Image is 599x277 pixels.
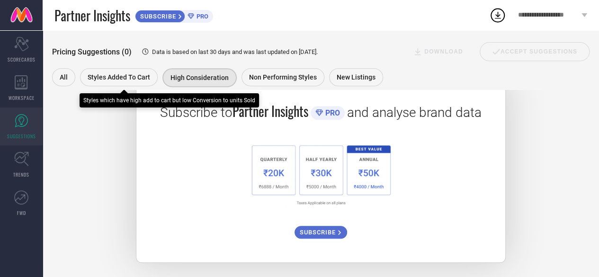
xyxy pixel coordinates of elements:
[7,133,36,140] span: SUGGESTIONS
[337,73,375,81] span: New Listings
[135,8,213,23] a: SUBSCRIBEPRO
[480,42,590,61] div: Accept Suggestions
[347,105,482,120] span: and analyse brand data
[17,209,26,216] span: FWD
[160,105,232,120] span: Subscribe to
[52,47,132,56] span: Pricing Suggestions (0)
[295,219,347,239] a: SUBSCRIBE
[300,229,338,236] span: SUBSCRIBE
[8,56,36,63] span: SCORECARDS
[54,6,130,25] span: Partner Insights
[232,101,308,121] span: Partner Insights
[9,94,35,101] span: WORKSPACE
[170,74,229,81] span: High Consideration
[246,140,395,209] img: 1a6fb96cb29458d7132d4e38d36bc9c7.png
[60,73,68,81] span: All
[83,97,255,104] div: Styles which have high add to cart but low Conversion to units Sold
[489,7,506,24] div: Open download list
[88,73,150,81] span: Styles Added To Cart
[135,13,179,20] span: SUBSCRIBE
[194,13,208,20] span: PRO
[152,48,318,55] span: Data is based on last 30 days and was last updated on [DATE] .
[249,73,317,81] span: Non Performing Styles
[13,171,29,178] span: TRENDS
[323,108,340,117] span: PRO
